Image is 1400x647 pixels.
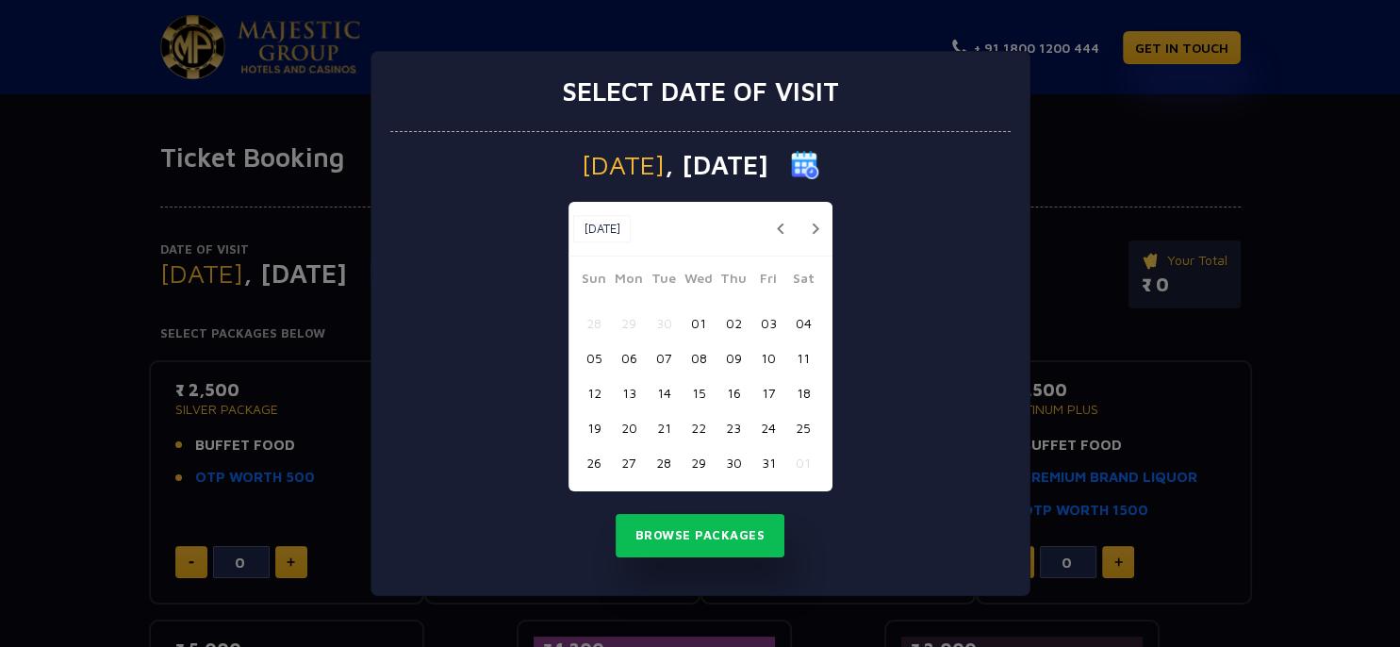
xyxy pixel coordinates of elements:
[716,410,751,445] button: 23
[716,375,751,410] button: 16
[682,375,716,410] button: 15
[647,410,682,445] button: 21
[751,445,786,480] button: 31
[647,340,682,375] button: 07
[751,340,786,375] button: 10
[562,75,839,108] h3: Select date of visit
[751,306,786,340] button: 03
[786,445,821,480] button: 01
[612,410,647,445] button: 20
[612,375,647,410] button: 13
[786,268,821,294] span: Sat
[786,306,821,340] button: 04
[682,340,716,375] button: 08
[682,445,716,480] button: 29
[612,340,647,375] button: 06
[612,268,647,294] span: Mon
[616,514,785,557] button: Browse Packages
[647,445,682,480] button: 28
[791,151,819,179] img: calender icon
[751,410,786,445] button: 24
[582,152,665,178] span: [DATE]
[612,306,647,340] button: 29
[682,268,716,294] span: Wed
[716,445,751,480] button: 30
[751,268,786,294] span: Fri
[786,410,821,445] button: 25
[577,306,612,340] button: 28
[716,268,751,294] span: Thu
[786,375,821,410] button: 18
[612,445,647,480] button: 27
[577,445,612,480] button: 26
[577,340,612,375] button: 05
[647,306,682,340] button: 30
[751,375,786,410] button: 17
[647,268,682,294] span: Tue
[786,340,821,375] button: 11
[716,306,751,340] button: 02
[665,152,768,178] span: , [DATE]
[716,340,751,375] button: 09
[647,375,682,410] button: 14
[573,215,631,243] button: [DATE]
[682,306,716,340] button: 01
[682,410,716,445] button: 22
[577,268,612,294] span: Sun
[577,375,612,410] button: 12
[577,410,612,445] button: 19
